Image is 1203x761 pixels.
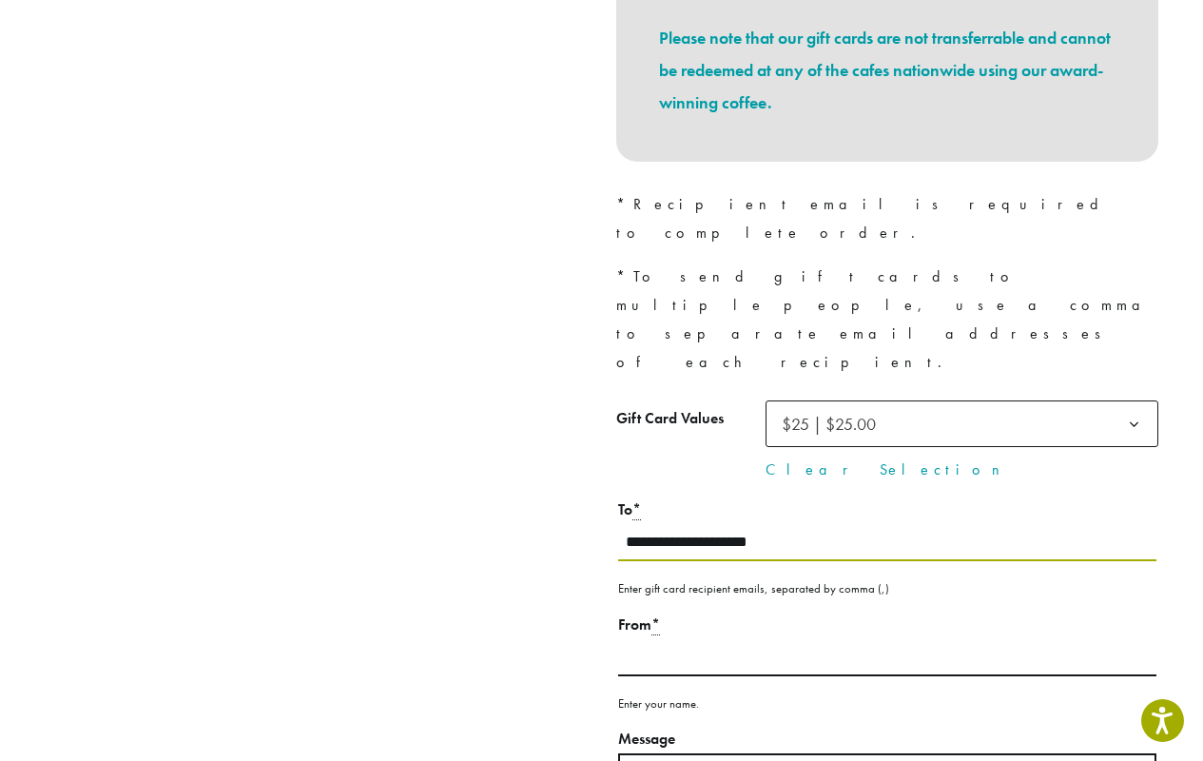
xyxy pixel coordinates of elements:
[632,499,641,520] abbr: Required field
[782,413,876,435] span: $25 | $25.00
[766,459,1158,481] a: Clear Selection
[616,405,766,433] label: Gift Card Values
[616,190,1158,247] p: *Recipient email is required to complete order.
[618,612,1156,639] label: From
[659,27,1111,113] a: Please note that our gift cards are not transferrable and cannot be redeemed at any of the cafes ...
[618,580,889,596] small: Enter gift card recipient emails, separated by comma (,)
[618,726,1156,753] label: Message
[618,695,699,712] small: Enter your name.
[618,497,1156,524] label: To
[774,405,895,442] span: $25 | $25.00
[616,263,1158,377] p: *To send gift cards to multiple people, use a comma to separate email addresses of each recipient.
[766,400,1158,447] span: $25 | $25.00
[651,615,660,635] abbr: Required field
